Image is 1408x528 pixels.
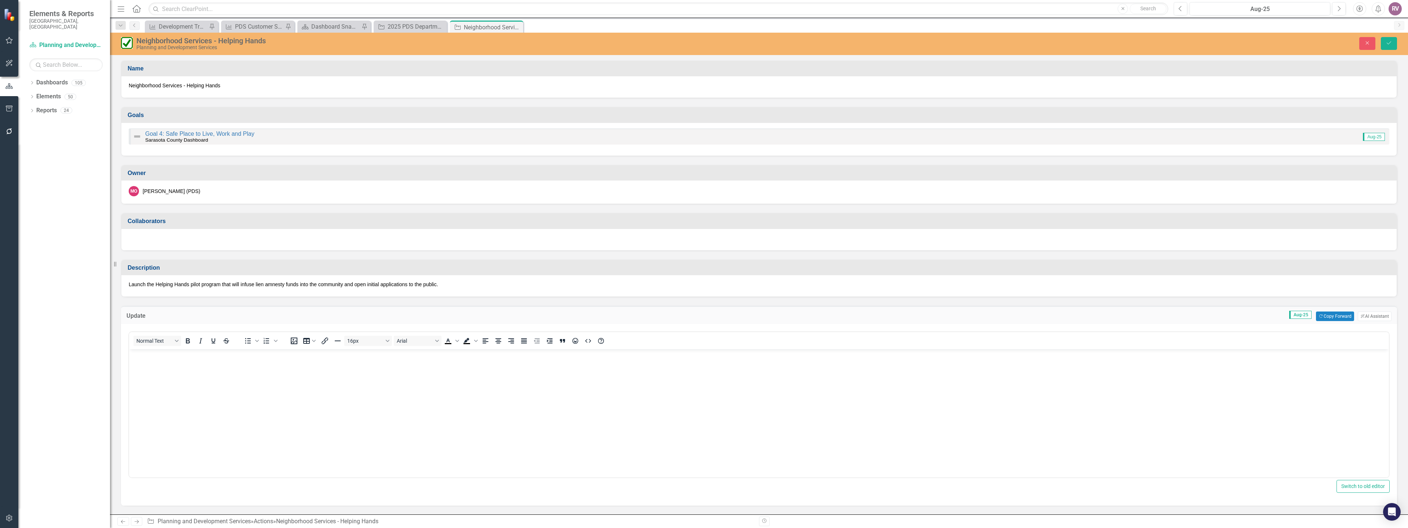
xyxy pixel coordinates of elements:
[1189,2,1330,15] button: Aug-25
[518,336,530,346] button: Justify
[133,336,181,346] button: Block Normal Text
[1316,312,1354,321] button: Copy Forward
[569,336,582,346] button: Emojis
[29,41,103,50] a: Planning and Development Services
[158,518,251,525] a: Planning and Development Services
[1336,480,1390,493] button: Switch to old editor
[347,338,383,344] span: 16px
[397,338,433,344] span: Arial
[147,22,207,31] a: Development Trends
[235,22,283,31] div: PDS Customer Service (Copy) w/ Accela
[4,8,16,21] img: ClearPoint Strategy
[464,23,521,32] div: Neighborhood Services - Helping Hands
[1363,133,1385,141] span: Aug-25
[181,336,194,346] button: Bold
[288,336,300,346] button: Insert image
[1140,6,1156,11] span: Search
[299,22,360,31] a: Dashboard Snapshot
[1192,5,1328,14] div: Aug-25
[1383,503,1401,521] div: Open Intercom Messenger
[129,349,1389,477] iframe: Rich Text Area
[394,336,441,346] button: Font Arial
[136,37,852,45] div: Neighborhood Services - Helping Hands
[479,336,492,346] button: Align left
[129,186,139,196] div: MO
[556,336,569,346] button: Blockquote
[254,518,273,525] a: Actions
[128,65,1393,72] h3: Name
[36,106,57,115] a: Reports
[129,281,1389,288] p: Launch the Helping Hands pilot program that will infuse lien amnesty funds into the community and...
[71,80,86,86] div: 105
[133,132,142,141] img: Not Defined
[128,170,1393,176] h3: Owner
[331,336,344,346] button: Horizontal line
[223,22,283,31] a: PDS Customer Service (Copy) w/ Accela
[60,108,72,114] div: 24
[492,336,505,346] button: Align center
[207,336,220,346] button: Underline
[301,336,318,346] button: Table
[276,518,378,525] div: Neighborhood Services - Helping Hands
[29,58,103,71] input: Search Below...
[220,336,232,346] button: Strikethrough
[442,336,460,346] div: Text color Black
[29,9,103,18] span: Elements & Reports
[260,336,279,346] div: Numbered list
[388,22,445,31] div: 2025 PDS Department Actions
[65,94,76,100] div: 50
[36,92,61,101] a: Elements
[1289,311,1312,319] span: Aug-25
[1358,312,1391,321] button: AI Assistant
[1130,4,1166,14] button: Search
[126,313,325,319] h3: Update
[375,22,445,31] a: 2025 PDS Department Actions
[143,187,200,195] div: [PERSON_NAME] (PDS)
[29,18,103,30] small: [GEOGRAPHIC_DATA], [GEOGRAPHIC_DATA]
[194,336,207,346] button: Italic
[582,336,594,346] button: HTML Editor
[159,22,207,31] div: Development Trends
[128,112,1393,119] h3: Goals
[531,336,543,346] button: Decrease indent
[505,336,517,346] button: Align right
[344,336,392,346] button: Font size 16px
[128,218,1393,225] h3: Collaborators
[136,45,852,50] div: Planning and Development Services
[136,338,172,344] span: Normal Text
[595,336,607,346] button: Help
[1389,2,1402,15] button: RV
[461,336,479,346] div: Background color Black
[145,131,254,137] a: Goal 4: Safe Place to Live, Work and Play
[543,336,556,346] button: Increase indent
[145,137,208,143] small: Sarasota County Dashboard
[242,336,260,346] div: Bullet list
[311,22,360,31] div: Dashboard Snapshot
[129,82,1389,89] span: Neighborhood Services - Helping Hands
[147,517,753,526] div: » »
[148,3,1168,15] input: Search ClearPoint...
[36,79,68,87] a: Dashboards
[128,265,1393,271] h3: Description
[121,37,133,49] img: Completed
[319,336,331,346] button: Insert/edit link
